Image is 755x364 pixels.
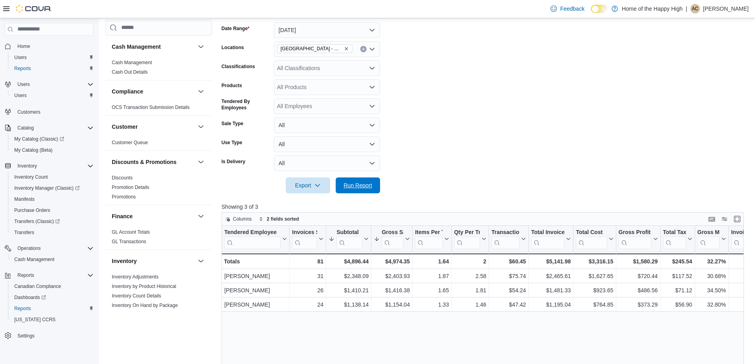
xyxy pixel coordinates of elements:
span: [US_STATE] CCRS [14,316,55,323]
button: Reports [8,303,97,314]
a: Cash Management [11,255,57,264]
h3: Cash Management [112,43,161,51]
a: Promotions [112,194,136,200]
div: $56.90 [663,300,692,309]
div: $245.54 [663,257,692,266]
div: Discounts & Promotions [105,173,212,205]
span: Reports [14,65,31,72]
a: Promotion Details [112,185,149,190]
span: Home [14,41,94,51]
div: $4,896.44 [329,257,369,266]
button: Purchase Orders [8,205,97,216]
a: Reports [11,304,34,313]
div: Tendered Employee [224,229,281,249]
button: Total Cost [576,229,613,249]
a: Purchase Orders [11,206,54,215]
div: $75.74 [491,271,526,281]
label: Products [222,82,242,89]
span: Catalog [17,125,34,131]
span: Cash Management [11,255,94,264]
div: Customer [105,138,212,151]
a: Users [11,91,30,100]
a: Users [11,53,30,62]
span: Purchase Orders [11,206,94,215]
span: Reports [17,272,34,278]
span: Reports [14,271,94,280]
p: | [686,4,687,13]
span: Inventory Count [11,172,94,182]
a: Transfers (Classic) [8,216,97,227]
button: Cash Management [8,254,97,265]
button: Inventory [14,161,40,171]
div: 24 [292,300,323,309]
span: Manifests [11,194,94,204]
button: Users [8,52,97,63]
span: Slave Lake - Cornerstone - Fire & Flower [277,44,352,53]
div: $1,154.04 [374,300,410,309]
span: My Catalog (Beta) [14,147,53,153]
button: Transaction Average [491,229,526,249]
button: Clear input [360,46,367,52]
div: Items Per Transaction [415,229,443,236]
h3: Compliance [112,88,143,95]
div: [PERSON_NAME] [224,286,287,295]
div: Total Invoiced [531,229,564,236]
button: Operations [2,243,97,254]
div: 2.58 [454,271,486,281]
a: Inventory Count [11,172,51,182]
span: GL Account Totals [112,229,150,235]
span: Feedback [560,5,584,13]
span: Cash Management [112,59,152,66]
span: Operations [14,244,94,253]
div: [PERSON_NAME] [224,300,287,309]
div: $923.65 [576,286,613,295]
button: Open list of options [369,84,375,90]
button: Inventory [2,160,97,172]
a: Inventory Count Details [112,293,161,299]
button: Settings [2,330,97,341]
div: Invoices Sold [292,229,317,236]
div: Total Invoiced [531,229,564,249]
div: $373.29 [618,300,658,309]
h3: Finance [112,212,133,220]
span: Columns [233,216,252,222]
a: Inventory Adjustments [112,274,159,280]
span: 2 fields sorted [267,216,299,222]
span: Inventory [14,161,94,171]
div: $2,403.93 [374,271,410,281]
button: Cash Management [196,42,206,51]
div: Compliance [105,103,212,115]
div: Total Cost [576,229,607,236]
a: [US_STATE] CCRS [11,315,59,324]
div: [PERSON_NAME] [224,271,287,281]
button: Discounts & Promotions [112,158,195,166]
button: Invoices Sold [292,229,323,249]
h3: Discounts & Promotions [112,158,176,166]
div: Gross Margin [697,229,719,236]
button: Manifests [8,194,97,205]
a: Inventory Manager (Classic) [8,183,97,194]
a: Dashboards [8,292,97,303]
div: $486.56 [618,286,658,295]
button: Inventory [112,257,195,265]
span: Settings [14,331,94,341]
a: Customers [14,107,44,117]
span: Transfers (Classic) [14,218,60,225]
div: $3,316.15 [576,257,613,266]
div: $2,348.09 [329,271,369,281]
button: Gross Margin [697,229,726,249]
div: 1.65 [415,286,449,295]
a: Cash Out Details [112,69,148,75]
img: Cova [16,5,52,13]
label: Is Delivery [222,158,245,165]
span: Inventory On Hand by Package [112,302,178,309]
a: Inventory On Hand by Package [112,303,178,308]
button: Tendered Employee [224,229,287,249]
div: 26 [292,286,323,295]
a: Inventory by Product Historical [112,284,176,289]
div: Subtotal [336,229,362,249]
div: $1,481.33 [531,286,571,295]
span: Inventory Manager (Classic) [14,185,80,191]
